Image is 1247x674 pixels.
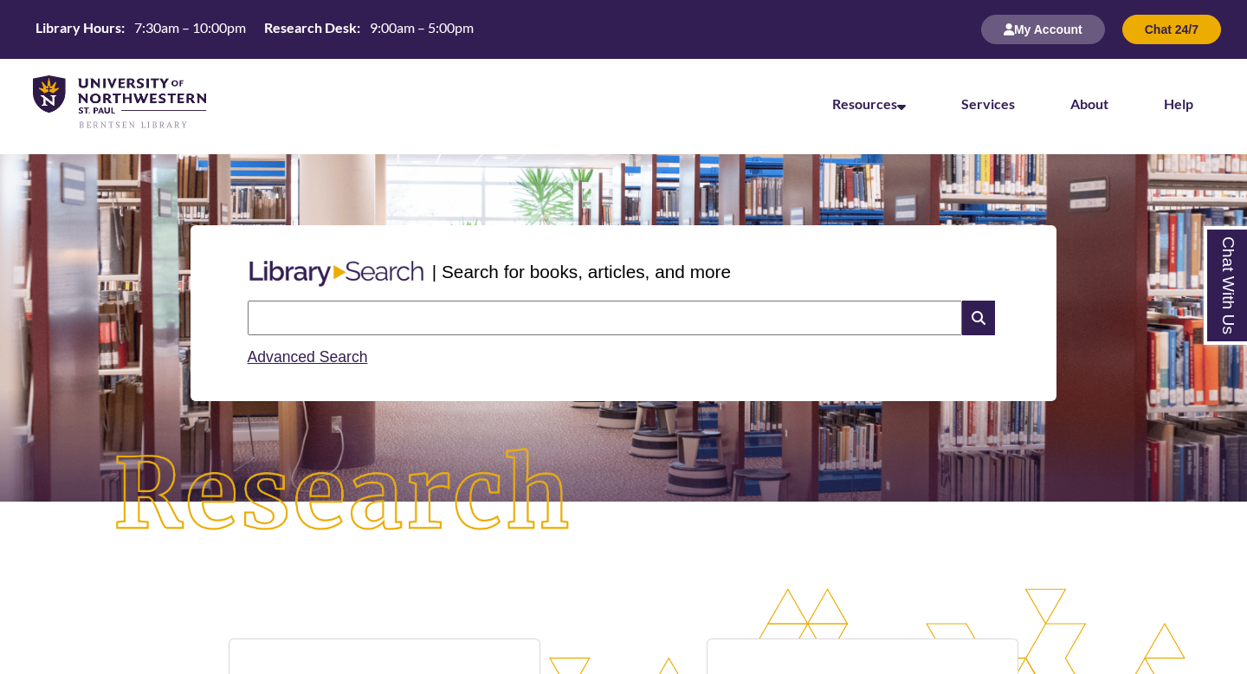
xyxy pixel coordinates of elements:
img: Research [62,398,623,593]
span: 7:30am – 10:00pm [134,19,246,36]
button: Chat 24/7 [1122,15,1221,44]
i: Search [962,301,995,335]
button: My Account [981,15,1105,44]
th: Research Desk: [257,18,363,37]
a: Advanced Search [248,348,368,366]
img: UNWSP Library Logo [33,75,206,130]
table: Hours Today [29,18,481,40]
th: Library Hours: [29,18,127,37]
a: Chat 24/7 [1122,22,1221,36]
a: Help [1164,95,1193,112]
a: Resources [832,95,906,112]
img: Libary Search [241,254,432,294]
a: About [1070,95,1108,112]
a: Hours Today [29,18,481,42]
p: | Search for books, articles, and more [432,258,731,285]
a: Services [961,95,1015,112]
a: My Account [981,22,1105,36]
span: 9:00am – 5:00pm [370,19,474,36]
